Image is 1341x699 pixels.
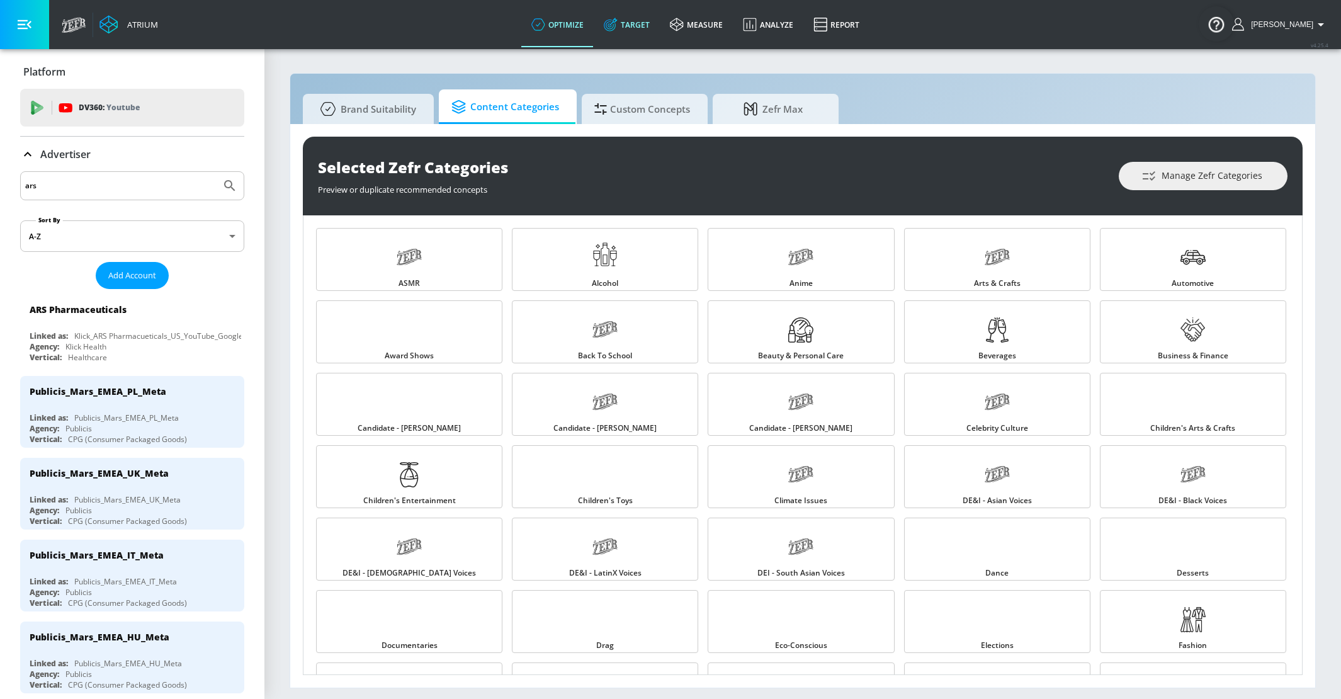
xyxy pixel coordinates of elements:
[758,352,844,360] span: Beauty & Personal Care
[1144,168,1262,184] span: Manage Zefr Categories
[774,497,827,504] span: Climate Issues
[216,172,244,200] button: Submit Search
[20,376,244,448] div: Publicis_Mars_EMEA_PL_MetaLinked as:Publicis_Mars_EMEA_PL_MetaAgency:PublicisVertical:CPG (Consum...
[963,497,1032,504] span: DE&I - Asian Voices
[775,642,827,649] span: Eco-Conscious
[316,590,502,653] a: Documentaries
[512,373,698,436] a: Candidate - [PERSON_NAME]
[20,622,244,693] div: Publicis_Mars_EMEA_HU_MetaLinked as:Publicis_Mars_EMEA_HU_MetaAgency:PublicisVertical:CPG (Consum...
[966,424,1028,432] span: Celebrity Culture
[65,423,92,434] div: Publicis
[74,331,256,341] div: Klick_ARS Pharmacueticals_US_YouTube_GoogleAds
[981,642,1014,649] span: Elections
[30,434,62,445] div: Vertical:
[30,304,127,315] div: ARS Pharmaceuticals
[512,518,698,581] a: DE&I - LatinX Voices
[904,300,1090,363] a: Beverages
[985,569,1009,577] span: Dance
[1158,497,1227,504] span: DE&I - Black Voices
[20,294,244,366] div: ARS PharmaceuticalsLinked as:Klick_ARS Pharmacueticals_US_YouTube_GoogleAdsAgency:Klick HealthVer...
[30,494,68,505] div: Linked as:
[708,373,894,436] a: Candidate - [PERSON_NAME]
[68,598,187,608] div: CPG (Consumer Packaged Goods)
[1100,373,1286,436] a: Children's Arts & Crafts
[904,590,1090,653] a: Elections
[1150,424,1235,432] span: Children's Arts & Crafts
[30,679,62,690] div: Vertical:
[578,497,633,504] span: Children's Toys
[106,101,140,114] p: Youtube
[74,412,179,423] div: Publicis_Mars_EMEA_PL_Meta
[399,280,420,287] span: ASMR
[40,147,91,161] p: Advertiser
[1100,518,1286,581] a: Desserts
[1172,280,1214,287] span: Automotive
[30,385,166,397] div: Publicis_Mars_EMEA_PL_Meta
[358,424,461,432] span: Candidate - [PERSON_NAME]
[30,352,62,363] div: Vertical:
[342,569,476,577] span: DE&I - [DEMOGRAPHIC_DATA] Voices
[30,598,62,608] div: Vertical:
[512,300,698,363] a: Back to School
[1100,590,1286,653] a: Fashion
[578,352,632,360] span: Back to School
[363,497,456,504] span: Children's Entertainment
[553,424,657,432] span: Candidate - [PERSON_NAME]
[30,658,68,669] div: Linked as:
[521,2,594,47] a: optimize
[36,216,63,224] label: Sort By
[99,15,158,34] a: Atrium
[20,458,244,530] div: Publicis_Mars_EMEA_UK_MetaLinked as:Publicis_Mars_EMEA_UK_MetaAgency:PublicisVertical:CPG (Consum...
[803,2,869,47] a: Report
[382,642,438,649] span: Documentaries
[451,92,559,122] span: Content Categories
[904,228,1090,291] a: Arts & Crafts
[512,228,698,291] a: Alcohol
[30,467,169,479] div: Publicis_Mars_EMEA_UK_Meta
[23,65,65,79] p: Platform
[316,228,502,291] a: ASMR
[74,658,182,669] div: Publicis_Mars_EMEA_HU_Meta
[708,300,894,363] a: Beauty & Personal Care
[20,89,244,127] div: DV360: Youtube
[974,280,1021,287] span: Arts & Crafts
[316,300,502,363] a: Award Shows
[904,373,1090,436] a: Celebrity Culture
[30,587,59,598] div: Agency:
[30,341,59,352] div: Agency:
[316,518,502,581] a: DE&I - [DEMOGRAPHIC_DATA] Voices
[385,352,434,360] span: Award Shows
[757,569,845,577] span: DEI - South Asian Voices
[65,669,92,679] div: Publicis
[315,94,416,124] span: Brand Suitability
[65,505,92,516] div: Publicis
[1199,6,1234,42] button: Open Resource Center
[122,19,158,30] div: Atrium
[30,516,62,526] div: Vertical:
[316,445,502,508] a: Children's Entertainment
[1177,569,1209,577] span: Desserts
[108,268,156,283] span: Add Account
[30,331,68,341] div: Linked as:
[318,178,1106,195] div: Preview or duplicate recommended concepts
[733,2,803,47] a: Analyze
[25,178,216,194] input: Search by name
[725,94,821,124] span: Zefr Max
[68,679,187,690] div: CPG (Consumer Packaged Goods)
[904,518,1090,581] a: Dance
[1158,352,1228,360] span: Business & Finance
[30,423,59,434] div: Agency:
[65,341,106,352] div: Klick Health
[904,445,1090,508] a: DE&I - Asian Voices
[708,590,894,653] a: Eco-Conscious
[569,569,642,577] span: DE&I - LatinX Voices
[596,642,614,649] span: Drag
[68,352,107,363] div: Healthcare
[20,540,244,611] div: Publicis_Mars_EMEA_IT_MetaLinked as:Publicis_Mars_EMEA_IT_MetaAgency:PublicisVertical:CPG (Consum...
[1119,162,1287,190] button: Manage Zefr Categories
[512,445,698,508] a: Children's Toys
[30,412,68,423] div: Linked as:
